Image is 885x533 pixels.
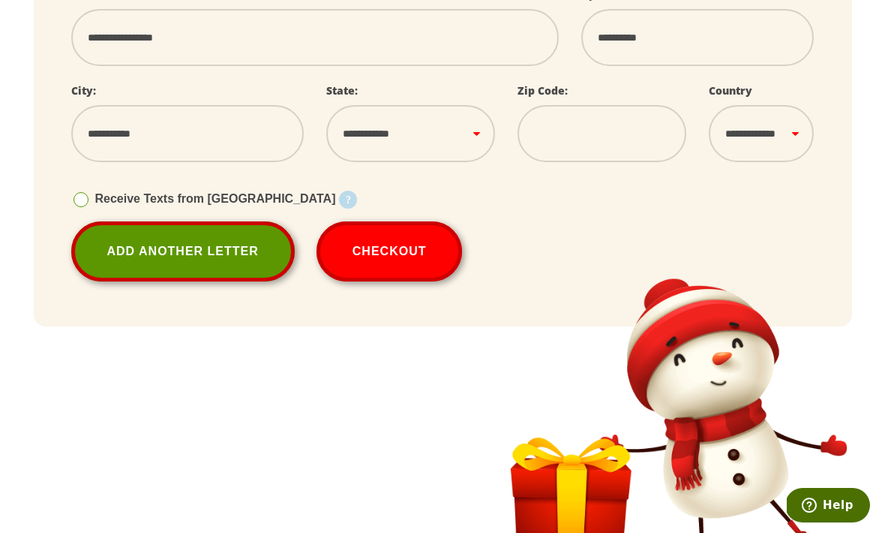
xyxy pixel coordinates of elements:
span: Receive Texts from [GEOGRAPHIC_DATA] [95,192,336,205]
button: Checkout [316,221,463,282]
label: City: [71,83,96,98]
label: Country [709,83,752,98]
label: State: [326,83,358,98]
a: Add Another Letter [71,221,295,282]
label: Zip Code: [517,83,568,98]
iframe: Opens a widget where you can find more information [787,488,870,525]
